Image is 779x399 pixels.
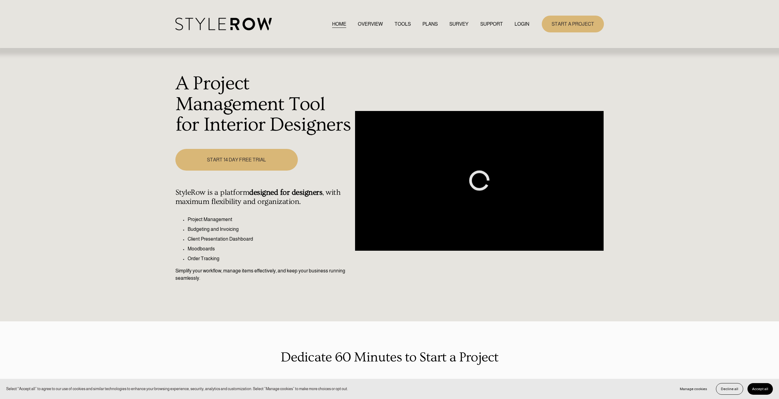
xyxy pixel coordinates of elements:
a: SURVEY [449,20,468,28]
p: Project Management [188,216,352,223]
a: START A PROJECT [542,16,604,32]
h1: A Project Management Tool for Interior Designers [175,73,352,135]
a: TOOLS [395,20,411,28]
p: Dedicate 60 Minutes to Start a Project [175,347,604,368]
p: Simplify your workflow, manage items effectively, and keep your business running seamlessly. [175,267,352,282]
p: Order Tracking [188,255,352,262]
img: StyleRow [175,18,272,30]
a: LOGIN [515,20,529,28]
a: OVERVIEW [358,20,383,28]
p: Select “Accept all” to agree to our use of cookies and similar technologies to enhance your brows... [6,386,348,392]
strong: designed for designers [249,188,322,197]
h4: StyleRow is a platform , with maximum flexibility and organization. [175,188,352,206]
span: Manage cookies [680,387,707,391]
span: Decline all [721,387,738,391]
a: folder dropdown [480,20,503,28]
p: Budgeting and Invoicing [188,226,352,233]
button: Decline all [716,383,743,395]
button: Accept all [747,383,773,395]
a: PLANS [422,20,438,28]
span: SUPPORT [480,20,503,28]
p: Client Presentation Dashboard [188,235,352,243]
p: Moodboards [188,245,352,253]
a: START 14 DAY FREE TRIAL [175,149,298,171]
span: Accept all [752,387,768,391]
button: Manage cookies [675,383,712,395]
a: HOME [332,20,346,28]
